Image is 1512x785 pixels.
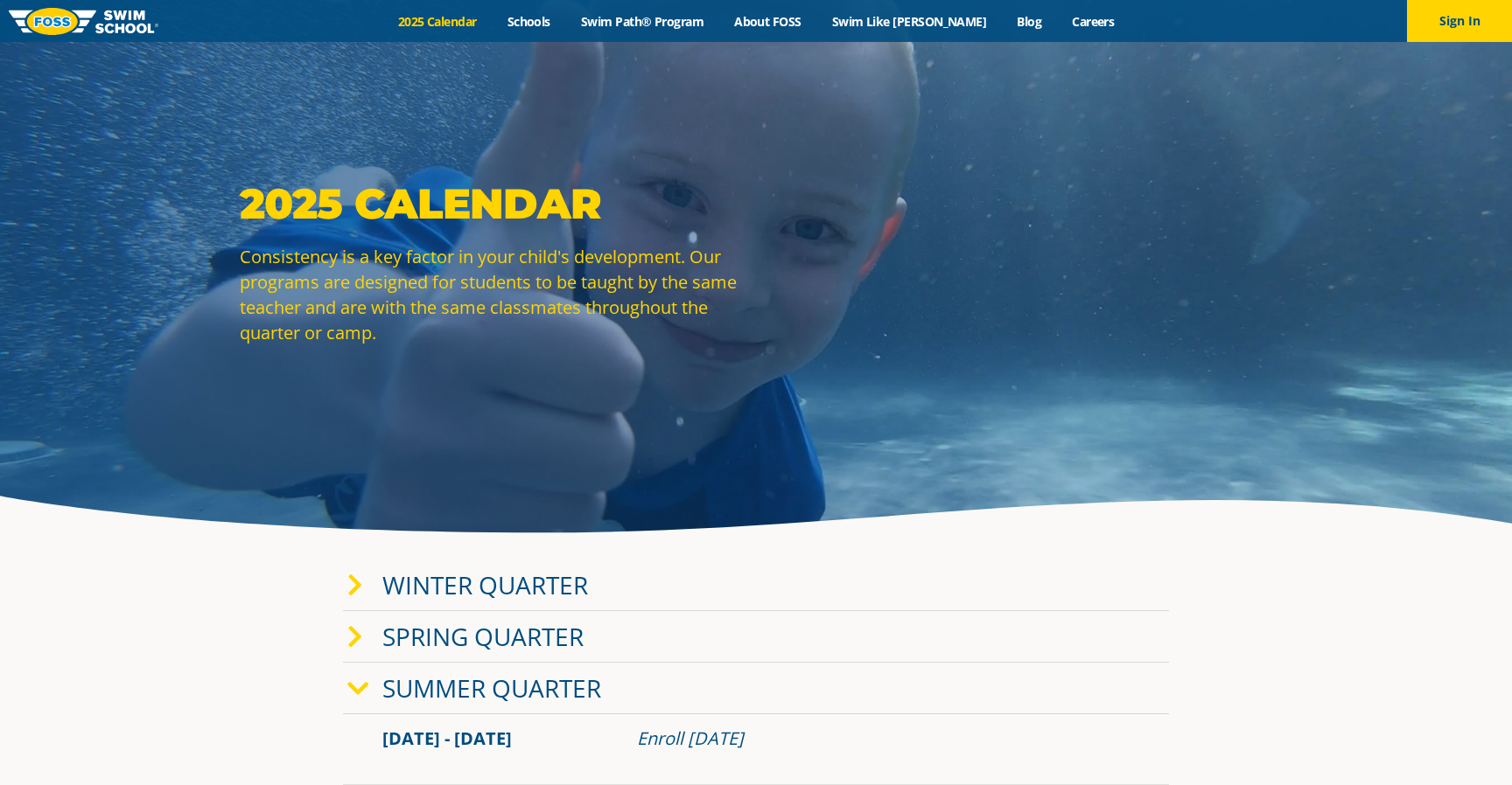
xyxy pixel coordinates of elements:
[565,13,718,30] a: Swim Path® Program
[492,13,565,30] a: Schools
[240,244,747,345] p: Consistency is a key factor in your child's development. Our programs are designed for students t...
[382,671,601,705] a: Summer Quarter
[382,620,584,653] a: Spring Quarter
[9,8,158,35] img: FOSS Swim School Logo
[816,13,1002,30] a: Swim Like [PERSON_NAME]
[637,726,1130,751] div: Enroll [DATE]
[382,568,588,601] a: Winter Quarter
[1057,13,1130,30] a: Careers
[382,13,492,30] a: 2025 Calendar
[240,178,601,229] strong: 2025 Calendar
[382,726,512,750] span: [DATE] - [DATE]
[1002,13,1057,30] a: Blog
[719,13,817,30] a: About FOSS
